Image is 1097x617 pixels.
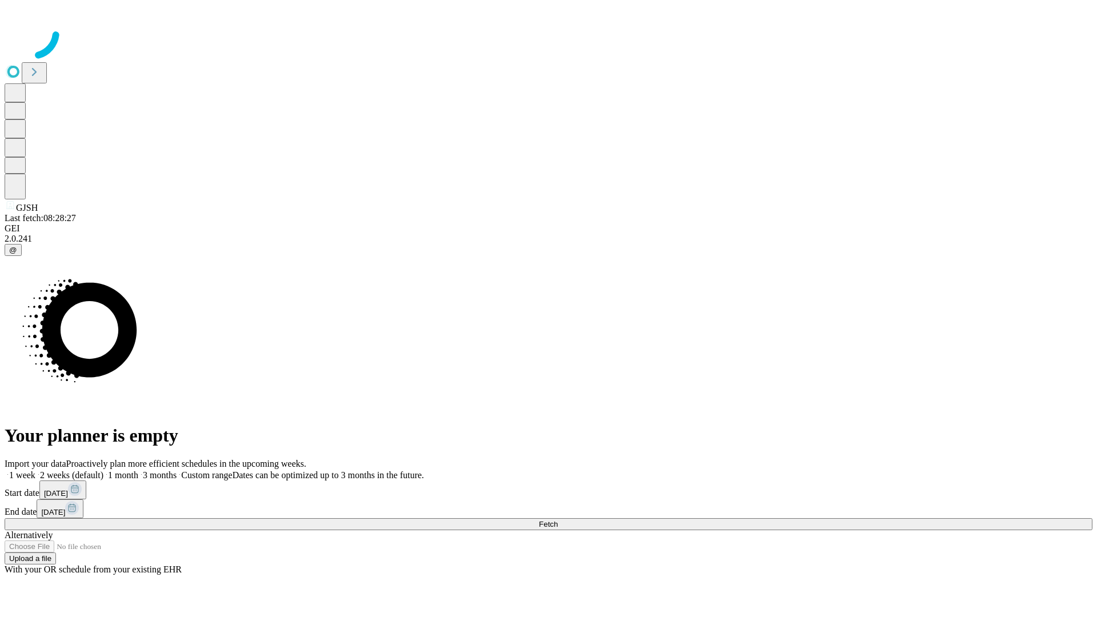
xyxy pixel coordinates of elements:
[39,480,86,499] button: [DATE]
[5,530,53,540] span: Alternatively
[5,459,66,468] span: Import your data
[5,223,1092,234] div: GEI
[41,508,65,516] span: [DATE]
[37,499,83,518] button: [DATE]
[5,499,1092,518] div: End date
[66,459,306,468] span: Proactively plan more efficient schedules in the upcoming weeks.
[5,552,56,564] button: Upload a file
[5,244,22,256] button: @
[40,470,103,480] span: 2 weeks (default)
[9,246,17,254] span: @
[5,425,1092,446] h1: Your planner is empty
[5,480,1092,499] div: Start date
[233,470,424,480] span: Dates can be optimized up to 3 months in the future.
[143,470,177,480] span: 3 months
[44,489,68,498] span: [DATE]
[181,470,232,480] span: Custom range
[9,470,35,480] span: 1 week
[5,213,76,223] span: Last fetch: 08:28:27
[108,470,138,480] span: 1 month
[5,234,1092,244] div: 2.0.241
[16,203,38,213] span: GJSH
[5,564,182,574] span: With your OR schedule from your existing EHR
[5,518,1092,530] button: Fetch
[539,520,558,528] span: Fetch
